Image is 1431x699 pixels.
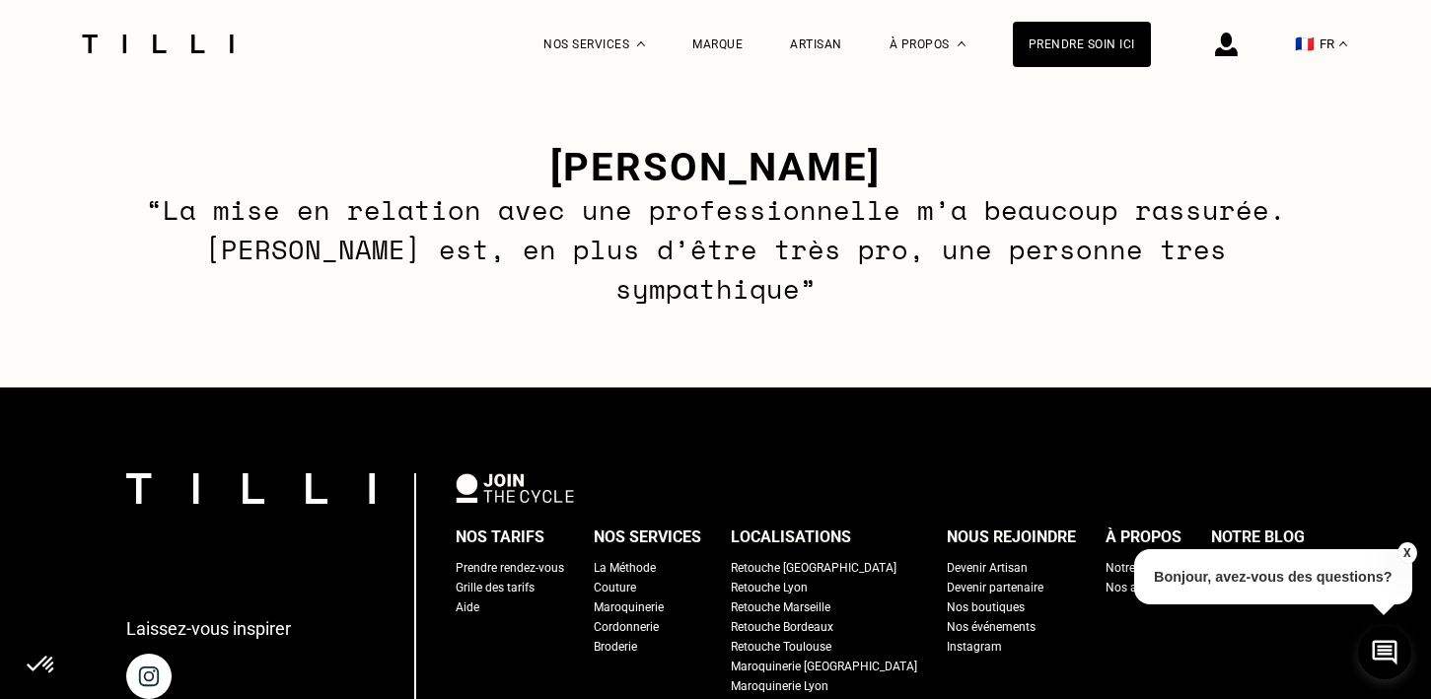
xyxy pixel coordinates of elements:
[947,637,1002,657] a: Instagram
[456,473,574,503] img: logo Join The Cycle
[731,657,917,676] a: Maroquinerie [GEOGRAPHIC_DATA]
[594,617,659,637] a: Cordonnerie
[731,523,851,552] div: Localisations
[731,617,833,637] a: Retouche Bordeaux
[1134,549,1412,604] p: Bonjour, avez-vous des questions?
[1106,578,1174,597] a: Nos artisans
[134,190,1297,309] p: “La mise en relation avec une professionnelle m’a beaucoup rassurée. [PERSON_NAME] est, en plus d...
[1295,35,1315,53] span: 🇫🇷
[594,637,637,657] a: Broderie
[692,37,743,51] a: Marque
[731,676,828,696] a: Maroquinerie Lyon
[731,637,831,657] a: Retouche Toulouse
[594,558,656,578] a: La Méthode
[1215,33,1238,56] img: icône connexion
[731,578,808,597] a: Retouche Lyon
[594,578,636,597] a: Couture
[134,144,1297,190] h3: [PERSON_NAME]
[126,654,172,699] img: page instagram de Tilli une retoucherie à domicile
[947,578,1043,597] a: Devenir partenaire
[947,597,1025,617] a: Nos boutiques
[790,37,842,51] a: Artisan
[1396,542,1416,564] button: X
[731,558,896,578] a: Retouche [GEOGRAPHIC_DATA]
[1211,523,1305,552] div: Notre blog
[126,473,375,504] img: logo Tilli
[731,597,830,617] a: Retouche Marseille
[947,558,1028,578] a: Devenir Artisan
[456,523,544,552] div: Nos tarifs
[1106,558,1178,578] a: Notre histoire
[637,41,645,46] img: Menu déroulant
[594,597,664,617] a: Maroquinerie
[1013,22,1151,67] a: Prendre soin ici
[456,597,479,617] a: Aide
[958,41,966,46] img: Menu déroulant à propos
[75,35,241,53] img: Logo du service de couturière Tilli
[456,558,564,578] a: Prendre rendez-vous
[947,617,1036,637] a: Nos événements
[1106,523,1181,552] div: À propos
[456,578,535,597] a: Grille des tarifs
[1339,41,1347,46] img: menu déroulant
[947,523,1076,552] div: Nous rejoindre
[126,618,291,639] p: Laissez-vous inspirer
[594,523,701,552] div: Nos services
